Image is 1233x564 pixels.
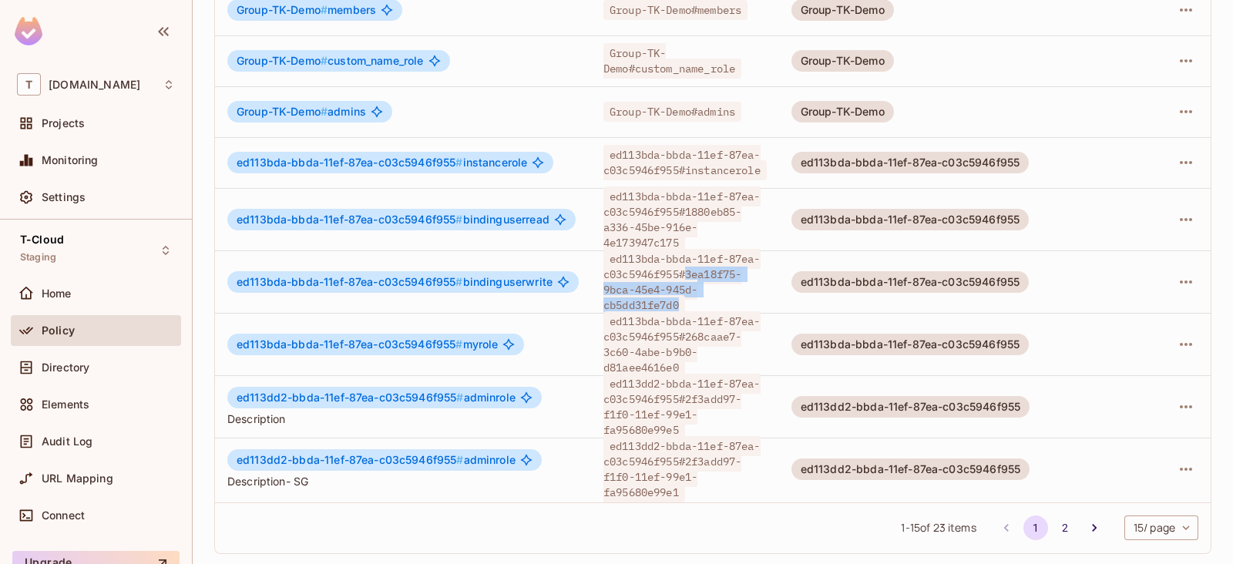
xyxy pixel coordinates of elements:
span: T-Cloud [20,233,64,246]
div: 15 / page [1124,515,1198,540]
div: Group-TK-Demo [791,50,894,72]
span: Description [227,411,579,426]
span: Workspace: t-mobile.com [49,79,140,91]
div: ed113bda-bbda-11ef-87ea-c03c5946f955 [791,152,1029,173]
span: Group-TK-Demo [237,54,328,67]
span: myrole [237,338,498,351]
span: Group-TK-Demo#custom_name_role [603,43,741,79]
span: Group-TK-Demo#admins [603,102,741,122]
span: # [321,54,328,67]
span: ed113bda-bbda-11ef-87ea-c03c5946f955 [237,213,463,226]
span: URL Mapping [42,472,113,485]
span: Audit Log [42,435,92,448]
span: Directory [42,361,89,374]
span: ed113dd2-bbda-11ef-87ea-c03c5946f955#2f3add97-f1f0-11ef-99e1-fa95680e99e5 [603,374,761,440]
span: instancerole [237,156,527,169]
span: ed113bda-bbda-11ef-87ea-c03c5946f955#3ea18f75-9bca-45e4-945d-cb5dd31fe7d0 [603,249,761,315]
nav: pagination navigation [992,515,1109,540]
span: ed113bda-bbda-11ef-87ea-c03c5946f955 [237,275,463,288]
span: # [455,213,462,226]
span: admins [237,106,366,118]
span: Elements [42,398,89,411]
span: Policy [42,324,75,337]
span: Home [42,287,72,300]
span: ed113dd2-bbda-11ef-87ea-c03c5946f955 [237,453,464,466]
span: Connect [42,509,85,522]
span: 1 - 15 of 23 items [901,519,976,536]
span: Settings [42,191,86,203]
img: SReyMgAAAABJRU5ErkJggg== [15,17,42,45]
span: ed113dd2-bbda-11ef-87ea-c03c5946f955#2f3add97-f1f0-11ef-99e1-fa95680e99e1 [603,436,761,502]
span: # [456,391,463,404]
span: Description- SG [227,474,579,488]
span: Monitoring [42,154,99,166]
span: # [456,453,463,466]
span: bindinguserread [237,213,549,226]
span: ed113bda-bbda-11ef-87ea-c03c5946f955 [237,337,463,351]
button: Go to next page [1082,515,1107,540]
div: ed113dd2-bbda-11ef-87ea-c03c5946f955 [791,458,1030,480]
span: Projects [42,117,85,129]
span: custom_name_role [237,55,424,67]
button: Go to page 2 [1053,515,1077,540]
span: ed113bda-bbda-11ef-87ea-c03c5946f955 [237,156,463,169]
span: # [455,275,462,288]
span: # [321,105,328,118]
span: # [321,3,328,16]
span: bindinguserwrite [237,276,553,288]
div: Group-TK-Demo [791,101,894,123]
span: adminrole [237,454,516,466]
span: ed113bda-bbda-11ef-87ea-c03c5946f955#268caae7-3c60-4abe-b9b0-d81aee4616e0 [603,311,761,378]
span: Group-TK-Demo [237,3,328,16]
div: ed113dd2-bbda-11ef-87ea-c03c5946f955 [791,396,1030,418]
button: page 1 [1023,515,1048,540]
span: members [237,4,376,16]
div: ed113bda-bbda-11ef-87ea-c03c5946f955 [791,271,1029,293]
span: ed113dd2-bbda-11ef-87ea-c03c5946f955 [237,391,464,404]
div: ed113bda-bbda-11ef-87ea-c03c5946f955 [791,334,1029,355]
span: ed113bda-bbda-11ef-87ea-c03c5946f955#1880eb85-a336-45be-916e-4e173947c175 [603,186,761,253]
span: ed113bda-bbda-11ef-87ea-c03c5946f955#instancerole [603,145,767,180]
span: # [455,156,462,169]
span: Staging [20,251,56,264]
span: adminrole [237,391,516,404]
div: ed113bda-bbda-11ef-87ea-c03c5946f955 [791,209,1029,230]
span: # [455,337,462,351]
span: T [17,73,41,96]
span: Group-TK-Demo [237,105,328,118]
